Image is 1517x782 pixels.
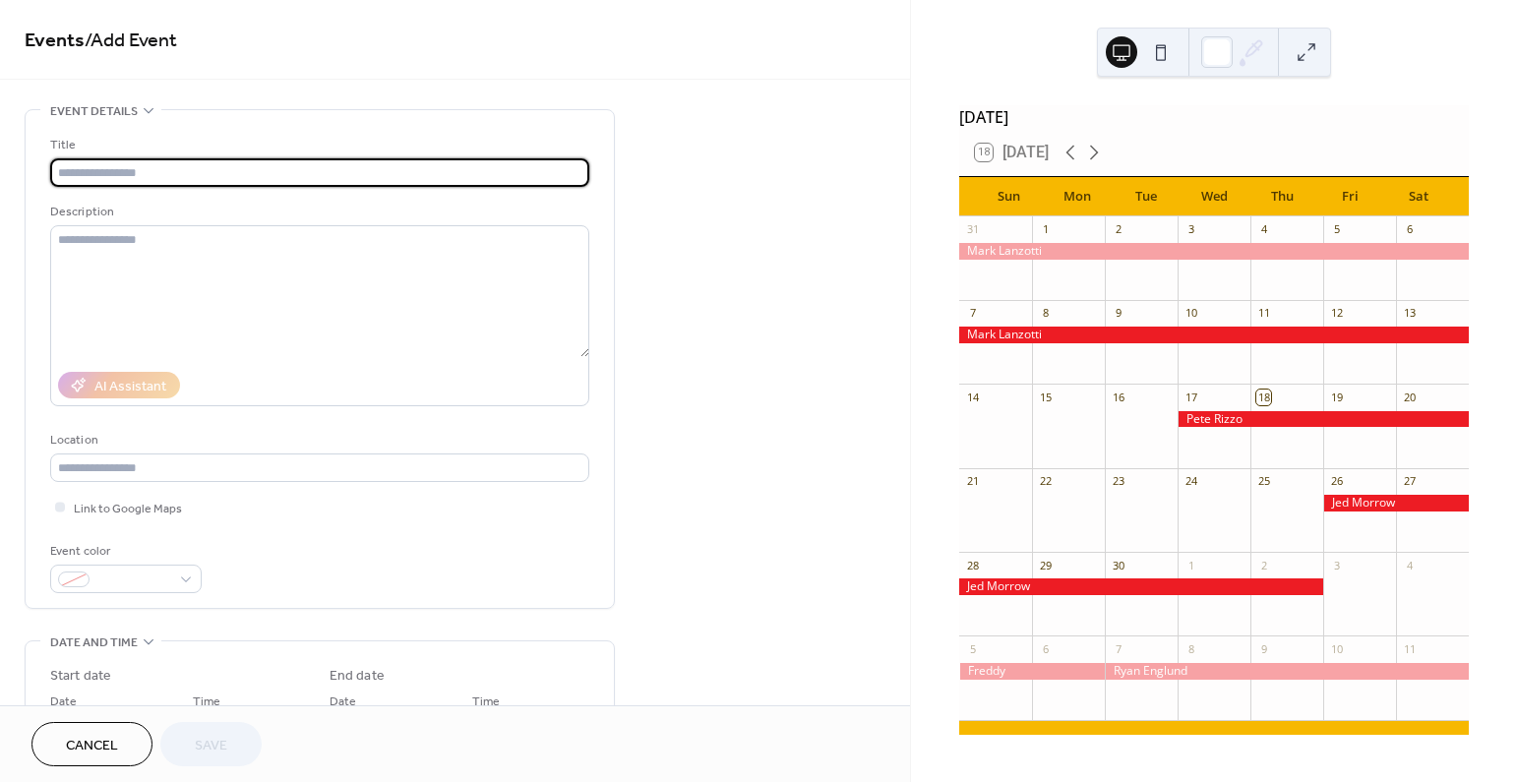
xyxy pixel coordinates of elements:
div: Location [50,430,585,451]
div: 21 [965,474,980,489]
div: 2 [1111,222,1125,237]
div: 7 [1111,641,1125,656]
div: 23 [1111,474,1125,489]
div: 7 [965,306,980,321]
div: 3 [1329,558,1344,572]
div: 2 [1256,558,1271,572]
div: 27 [1402,474,1417,489]
a: Events [25,22,85,60]
div: 4 [1402,558,1417,572]
span: Link to Google Maps [74,499,182,519]
div: 17 [1183,390,1198,404]
span: Date [50,692,77,712]
div: Pete Rizzo [1178,411,1469,428]
div: End date [330,666,385,687]
div: 11 [1402,641,1417,656]
span: Cancel [66,736,118,756]
div: 5 [965,641,980,656]
div: 9 [1111,306,1125,321]
div: 19 [1329,390,1344,404]
div: 9 [1256,641,1271,656]
div: Freddy [959,663,1105,680]
div: 14 [965,390,980,404]
div: Event color [50,541,198,562]
div: Mon [1044,177,1112,216]
div: Sat [1385,177,1453,216]
div: 13 [1402,306,1417,321]
span: Date and time [50,632,138,653]
div: 24 [1183,474,1198,489]
div: 6 [1402,222,1417,237]
div: 3 [1183,222,1198,237]
div: 10 [1183,306,1198,321]
div: 18 [1256,390,1271,404]
div: 29 [1038,558,1053,572]
div: 11 [1256,306,1271,321]
div: 22 [1038,474,1053,489]
div: [DATE] [959,105,1469,129]
div: 26 [1329,474,1344,489]
span: / Add Event [85,22,177,60]
div: 30 [1111,558,1125,572]
span: Time [193,692,220,712]
div: Sun [975,177,1043,216]
div: 12 [1329,306,1344,321]
div: Mark Lanzotti [959,327,1469,343]
span: Date [330,692,356,712]
div: Title [50,135,585,155]
div: Tue [1112,177,1180,216]
div: 10 [1329,641,1344,656]
div: 1 [1038,222,1053,237]
div: Thu [1248,177,1316,216]
div: 5 [1329,222,1344,237]
span: Time [472,692,500,712]
div: Description [50,202,585,222]
div: 31 [965,222,980,237]
div: 1 [1183,558,1198,572]
div: Wed [1180,177,1247,216]
div: 4 [1256,222,1271,237]
div: Ryan Englund [1105,663,1469,680]
div: 8 [1183,641,1198,656]
div: 8 [1038,306,1053,321]
div: Jed Morrow [959,578,1323,595]
div: 25 [1256,474,1271,489]
div: Mark Lanzotti [959,243,1469,260]
div: Fri [1316,177,1384,216]
div: 6 [1038,641,1053,656]
div: 16 [1111,390,1125,404]
button: Cancel [31,722,152,766]
div: Jed Morrow [1323,495,1469,511]
div: Start date [50,666,111,687]
span: Event details [50,101,138,122]
div: 28 [965,558,980,572]
div: 20 [1402,390,1417,404]
div: 15 [1038,390,1053,404]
